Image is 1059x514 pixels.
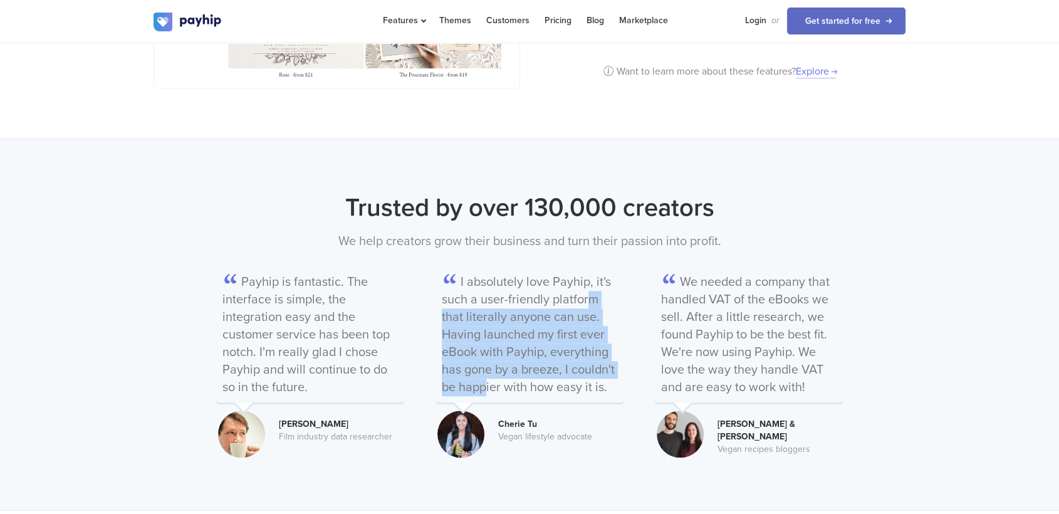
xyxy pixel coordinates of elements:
[216,270,404,402] p: Payhip is fantastic. The interface is simple, the integration easy and the customer service has b...
[498,431,623,443] div: Vegan lifestyle advocate
[796,65,836,78] a: Explore
[717,419,795,442] b: [PERSON_NAME] & [PERSON_NAME]
[717,443,843,456] div: Vegan recipes bloggers
[657,411,704,458] img: 3-optimised.png
[279,419,348,429] b: [PERSON_NAME]
[437,411,484,458] img: 1.jpg
[787,8,905,34] a: Get started for free
[154,13,222,31] img: logo.svg
[655,270,843,402] p: We needed a company that handled VAT of the eBooks we sell. After a little research, we found Pay...
[383,15,424,26] span: Features
[154,232,905,251] p: We help creators grow their business and turn their passion into profit.
[218,411,265,458] img: 2.jpg
[498,419,537,429] b: Cherie Tu
[603,64,906,80] p: Want to learn more about these features?
[279,431,404,443] div: Film industry data researcher
[436,270,623,402] p: I absolutely love Payhip, it's such a user-friendly platform that literally anyone can use. Havin...
[154,189,905,226] h2: Trusted by over 130,000 creators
